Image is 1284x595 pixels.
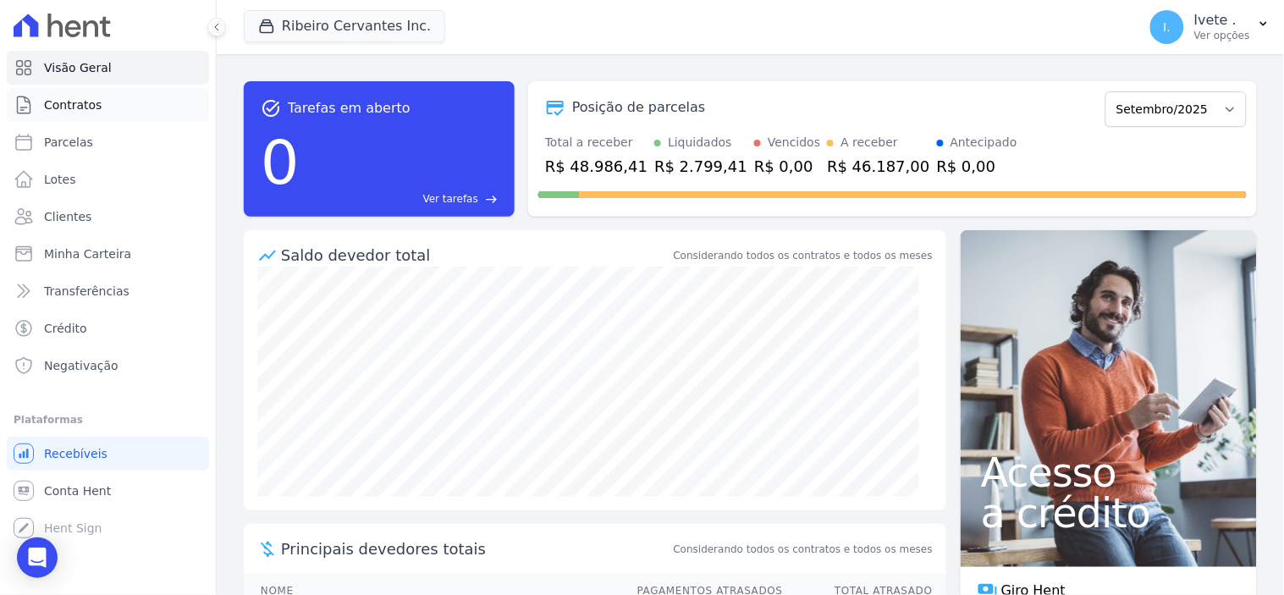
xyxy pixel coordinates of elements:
[261,118,300,207] div: 0
[7,88,209,122] a: Contratos
[654,155,747,178] div: R$ 2.799,41
[281,244,670,267] div: Saldo devedor total
[7,349,209,383] a: Negativação
[44,134,93,151] span: Parcelas
[44,208,91,225] span: Clientes
[840,134,898,152] div: A receber
[7,474,209,508] a: Conta Hent
[423,191,478,207] span: Ver tarefas
[7,200,209,234] a: Clientes
[1194,29,1250,42] p: Ver opções
[17,537,58,578] div: Open Intercom Messenger
[281,537,670,560] span: Principais devedores totais
[244,10,445,42] button: Ribeiro Cervantes Inc.
[981,493,1237,533] span: a crédito
[674,248,933,263] div: Considerando todos os contratos e todos os meses
[951,134,1017,152] div: Antecipado
[768,134,820,152] div: Vencidos
[44,59,112,76] span: Visão Geral
[754,155,820,178] div: R$ 0,00
[44,357,118,374] span: Negativação
[1194,12,1250,29] p: Ivete .
[668,134,732,152] div: Liquidados
[44,445,107,462] span: Recebíveis
[44,245,131,262] span: Minha Carteira
[485,193,498,206] span: east
[44,283,130,300] span: Transferências
[937,155,1017,178] div: R$ 0,00
[1137,3,1284,51] button: I. Ivete . Ver opções
[14,410,202,430] div: Plataformas
[545,155,648,178] div: R$ 48.986,41
[1164,21,1171,33] span: I.
[7,51,209,85] a: Visão Geral
[7,125,209,159] a: Parcelas
[261,98,281,118] span: task_alt
[306,191,498,207] a: Ver tarefas east
[827,155,929,178] div: R$ 46.187,00
[44,482,111,499] span: Conta Hent
[572,97,706,118] div: Posição de parcelas
[7,311,209,345] a: Crédito
[7,237,209,271] a: Minha Carteira
[545,134,648,152] div: Total a receber
[44,171,76,188] span: Lotes
[7,437,209,471] a: Recebíveis
[981,452,1237,493] span: Acesso
[288,98,411,118] span: Tarefas em aberto
[44,96,102,113] span: Contratos
[44,320,87,337] span: Crédito
[7,274,209,308] a: Transferências
[7,163,209,196] a: Lotes
[674,542,933,557] span: Considerando todos os contratos e todos os meses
